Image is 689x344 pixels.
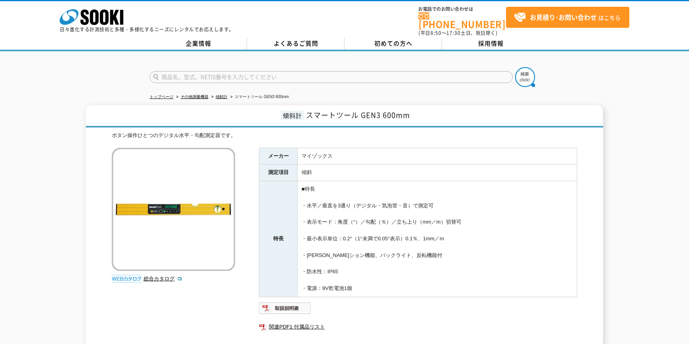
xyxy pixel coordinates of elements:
[506,7,629,28] a: お見積り･お問い合わせはこちら
[112,148,235,271] img: スマートツール GEN3 600mm
[442,38,539,50] a: 採用情報
[181,95,208,99] a: その他測量機器
[306,110,410,120] span: スマートツール GEN3 600mm
[229,93,289,101] li: スマートツール GEN3 600mm
[259,148,298,164] th: メーカー
[344,38,442,50] a: 初めての方へ
[150,71,513,83] input: 商品名、型式、NETIS番号を入力してください
[298,148,577,164] td: マイゾックス
[259,322,577,332] a: 関連PDF1 付属品リスト
[418,7,506,12] span: お電話でのお問い合わせは
[112,131,577,140] div: ボタン操作ひとつのデジタル水平・勾配測定器です。
[430,29,442,37] span: 8:50
[112,275,142,283] img: webカタログ
[514,12,621,23] span: はこちら
[259,181,298,297] th: 特長
[247,38,344,50] a: よくあるご質問
[144,276,183,282] a: 総合カタログ
[418,12,506,29] a: [PHONE_NUMBER]
[515,67,535,87] img: btn_search.png
[298,181,577,297] td: ■特長 ・水平／垂直を3通り（デジタル・気泡管・音）で測定可 ・表示モード：角度（°）／勾配（％）／立ち上り（mm／m）切替可 ・最小表示単位：0.2°（1°未満で0.05°表示）0.1％、1m...
[150,95,173,99] a: トップページ
[259,164,298,181] th: 測定項目
[530,12,597,22] strong: お見積り･お問い合わせ
[216,95,228,99] a: 傾斜計
[446,29,461,37] span: 17:30
[374,39,413,48] span: 初めての方へ
[60,27,234,32] p: 日々進化する計測技術と多種・多様化するニーズにレンタルでお応えします。
[259,307,311,313] a: 取扱説明書
[418,29,497,37] span: (平日 ～ 土日、祝日除く)
[150,38,247,50] a: 企業情報
[281,111,304,120] span: 傾斜計
[259,302,311,315] img: 取扱説明書
[298,164,577,181] td: 傾斜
